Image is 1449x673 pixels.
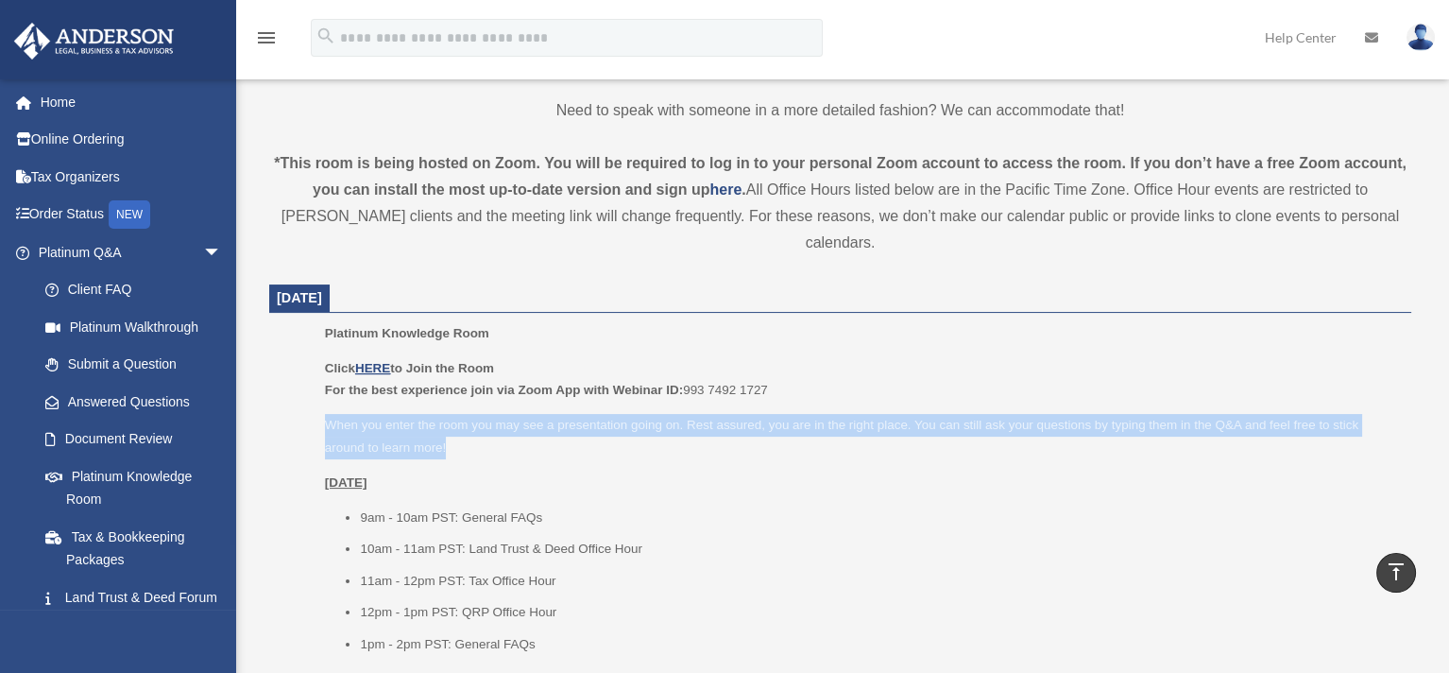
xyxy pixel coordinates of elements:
a: Home [13,83,250,121]
li: 11am - 12pm PST: Tax Office Hour [360,570,1398,593]
a: Platinum Knowledge Room [26,457,241,518]
i: search [315,26,336,46]
a: Platinum Walkthrough [26,308,250,346]
p: 993 7492 1727 [325,357,1398,402]
div: All Office Hours listed below are in the Pacific Time Zone. Office Hour events are restricted to ... [269,150,1411,256]
span: Platinum Knowledge Room [325,326,489,340]
a: Document Review [26,421,250,458]
strong: *This room is being hosted on Zoom. You will be required to log in to your personal Zoom account ... [274,155,1406,198]
b: For the best experience join via Zoom App with Webinar ID: [325,383,683,397]
span: [DATE] [277,290,322,305]
a: Tax Organizers [13,158,250,196]
a: Order StatusNEW [13,196,250,234]
li: 9am - 10am PST: General FAQs [360,507,1398,529]
u: [DATE] [325,475,367,490]
a: Online Ordering [13,121,250,159]
li: 1pm - 2pm PST: General FAQs [360,633,1398,656]
a: Platinum Q&Aarrow_drop_down [13,233,250,271]
b: Click to Join the Room [325,361,494,375]
a: Answered Questions [26,383,250,421]
a: Land Trust & Deed Forum [26,578,250,616]
span: arrow_drop_down [203,233,241,272]
a: menu [255,33,278,49]
a: Tax & Bookkeeping Packages [26,518,250,578]
p: When you enter the room you may see a presentation going on. Rest assured, you are in the right p... [325,414,1398,458]
li: 10am - 11am PST: Land Trust & Deed Office Hour [360,538,1398,561]
i: menu [255,26,278,49]
p: Need to speak with someone in a more detailed fashion? We can accommodate that! [269,97,1411,124]
a: here [709,181,742,198]
a: Client FAQ [26,271,250,309]
li: 12pm - 1pm PST: QRP Office Hour [360,601,1398,624]
img: Anderson Advisors Platinum Portal [9,23,179,60]
a: vertical_align_top [1376,553,1416,593]
img: User Pic [1406,24,1435,51]
div: NEW [109,200,150,229]
strong: . [742,181,745,198]
a: Submit a Question [26,346,250,384]
i: vertical_align_top [1385,561,1407,583]
a: HERE [355,361,390,375]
